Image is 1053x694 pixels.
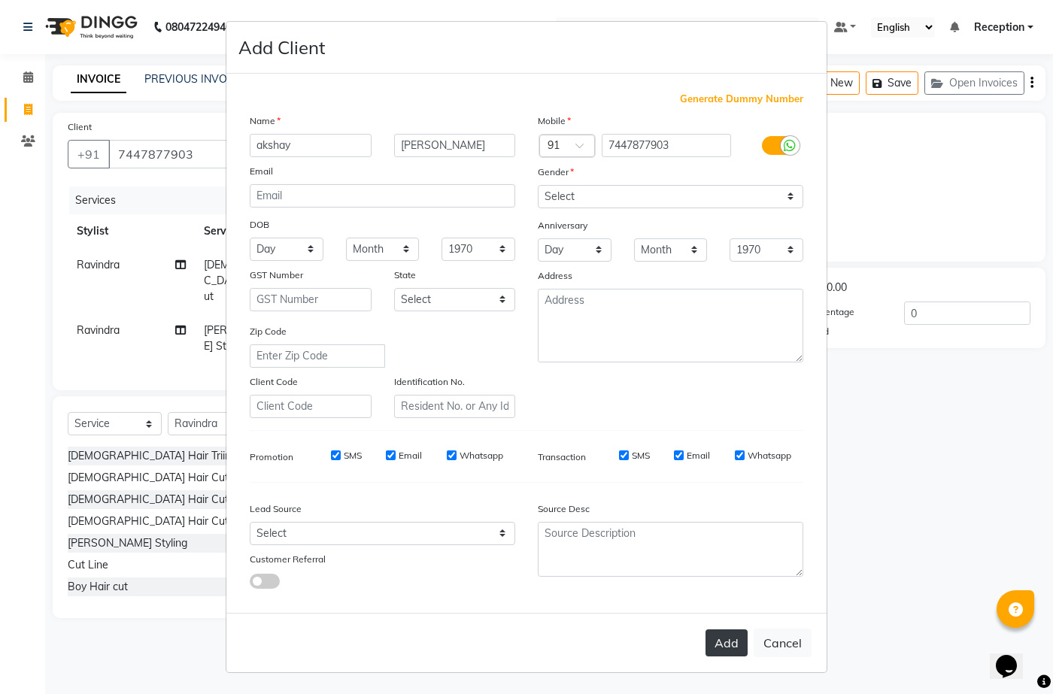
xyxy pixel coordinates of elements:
label: Name [250,114,281,128]
label: Gender [538,165,574,179]
label: SMS [632,449,650,462]
button: Add [706,629,748,656]
input: Last Name [394,134,516,157]
label: Whatsapp [460,449,503,462]
label: Transaction [538,450,586,464]
label: Customer Referral [250,553,326,566]
input: Resident No. or Any Id [394,395,516,418]
label: SMS [344,449,362,462]
label: Source Desc [538,502,590,516]
label: Email [399,449,422,462]
input: Client Code [250,395,372,418]
label: Lead Source [250,502,302,516]
label: State [394,268,416,282]
label: Zip Code [250,325,287,338]
label: Email [687,449,710,462]
input: Email [250,184,515,208]
label: GST Number [250,268,303,282]
label: Email [250,165,273,178]
iframe: chat widget [990,634,1038,679]
input: GST Number [250,288,372,311]
input: Enter Zip Code [250,344,385,368]
label: Anniversary [538,219,587,232]
input: Mobile [602,134,732,157]
h4: Add Client [238,34,325,61]
label: DOB [250,218,269,232]
label: Address [538,269,572,283]
label: Client Code [250,375,298,389]
button: Cancel [754,629,812,657]
span: Generate Dummy Number [680,92,803,107]
label: Identification No. [394,375,465,389]
label: Promotion [250,450,293,464]
input: First Name [250,134,372,157]
label: Whatsapp [748,449,791,462]
label: Mobile [538,114,571,128]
